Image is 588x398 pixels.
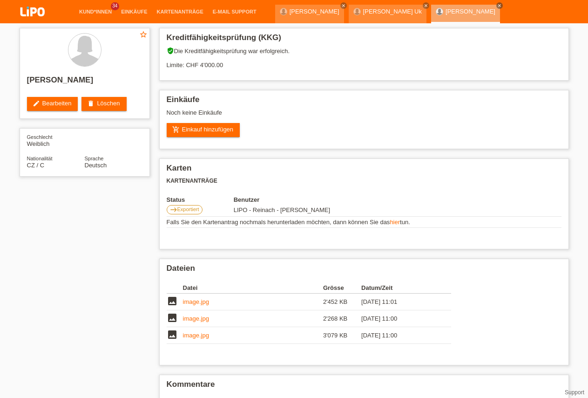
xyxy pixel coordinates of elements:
h2: Kreditfähigkeitsprüfung (KKG) [167,33,561,47]
h2: Kommentare [167,380,561,394]
i: close [424,3,428,8]
td: [DATE] 11:00 [361,310,438,327]
a: [PERSON_NAME] [446,8,495,15]
td: 3'079 KB [323,327,361,344]
i: add_shopping_cart [172,126,180,133]
i: edit [33,100,40,107]
span: 34 [111,2,119,10]
th: Grösse [323,282,361,294]
td: 2'268 KB [323,310,361,327]
div: Weiblich [27,133,85,147]
span: 08.08.2025 [234,206,330,213]
a: E-Mail Support [208,9,261,14]
i: east [170,206,177,213]
h3: Kartenanträge [167,178,561,185]
a: editBearbeiten [27,97,78,111]
i: image [167,295,178,307]
i: close [341,3,346,8]
a: image.jpg [183,315,209,322]
td: [DATE] 11:00 [361,327,438,344]
a: Kartenanträge [152,9,208,14]
a: [PERSON_NAME] [290,8,339,15]
span: Exportiert [177,206,199,212]
a: deleteLöschen [81,97,126,111]
i: star_border [139,30,148,39]
i: verified_user [167,47,174,55]
td: 2'452 KB [323,294,361,310]
td: Falls Sie den Kartenantrag nochmals herunterladen möchten, dann können Sie das tun. [167,217,561,228]
a: image.jpg [183,298,209,305]
a: close [423,2,429,9]
a: LIPO pay [9,19,56,26]
a: close [496,2,503,9]
a: [PERSON_NAME] Uk [363,8,422,15]
a: star_border [139,30,148,40]
a: close [340,2,347,9]
a: hier [390,219,400,226]
td: [DATE] 11:01 [361,294,438,310]
span: Deutsch [85,162,107,169]
i: close [497,3,502,8]
th: Datei [183,282,323,294]
span: Sprache [85,156,104,161]
h2: Dateien [167,264,561,278]
h2: Karten [167,164,561,178]
i: image [167,329,178,340]
div: Noch keine Einkäufe [167,109,561,123]
h2: Einkäufe [167,95,561,109]
a: add_shopping_cartEinkauf hinzufügen [167,123,240,137]
a: image.jpg [183,332,209,339]
i: delete [87,100,95,107]
span: Tschechische Republik / C / 27.06.1966 [27,162,45,169]
a: Support [565,389,584,396]
th: Datum/Zeit [361,282,438,294]
th: Benutzer [234,196,392,203]
h2: [PERSON_NAME] [27,75,142,89]
a: Kund*innen [74,9,116,14]
div: Die Kreditfähigkeitsprüfung war erfolgreich. Limite: CHF 4'000.00 [167,47,561,75]
span: Nationalität [27,156,53,161]
i: image [167,312,178,323]
a: Einkäufe [116,9,152,14]
span: Geschlecht [27,134,53,140]
th: Status [167,196,234,203]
